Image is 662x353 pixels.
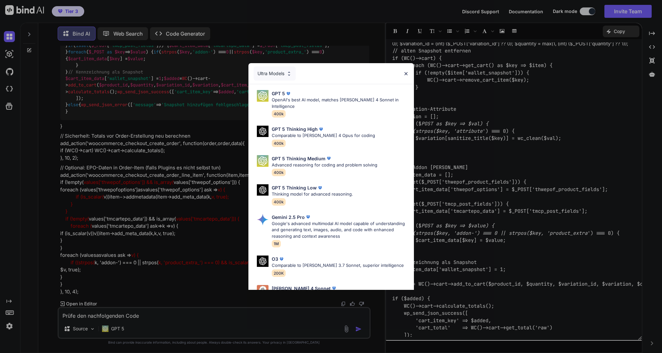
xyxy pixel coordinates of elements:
p: Thinking model for advanced reasoning. [272,191,353,198]
p: Comparable to [PERSON_NAME] 3.7 Sonnet, superior intelligence [272,262,404,269]
div: Ultra Models [254,66,296,81]
img: Pick Models [257,184,268,196]
p: Google's advanced multimodal AI model capable of understanding and generating text, images, audio... [272,221,409,240]
img: premium [318,126,324,132]
img: Pick Models [257,90,268,102]
p: Gemini 2.5 Pro [272,214,305,221]
img: Pick Models [257,285,268,297]
span: 400k [272,110,286,118]
p: Advanced reasoning for coding and problem solving [272,162,377,168]
p: GPT 5 Thinking Medium [272,155,325,162]
span: 400k [272,198,286,206]
p: Comparable to [PERSON_NAME] 4 Opus for coding [272,132,375,139]
img: premium [278,256,285,262]
img: premium [285,90,291,97]
img: premium [325,155,332,162]
span: 1M [272,240,281,247]
img: premium [331,285,337,291]
img: Pick Models [257,126,268,137]
img: Pick Models [257,155,268,167]
img: Pick Models [257,214,268,225]
span: 200K [272,269,286,277]
p: O3 [272,256,278,262]
p: GPT 5 Thinking High [272,126,318,132]
p: GPT 5 [272,90,285,97]
p: OpenAI's best AI model, matches [PERSON_NAME] 4 Sonnet in Intelligence [272,97,409,109]
span: 400k [272,140,286,147]
img: premium [305,214,311,220]
img: close [403,71,409,76]
img: premium [317,185,323,191]
img: Pick Models [257,256,268,267]
p: [PERSON_NAME] 4 Sonnet [272,285,331,292]
span: 400k [272,169,286,176]
img: Pick Models [286,71,292,76]
p: GPT 5 Thinking Low [272,184,317,191]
